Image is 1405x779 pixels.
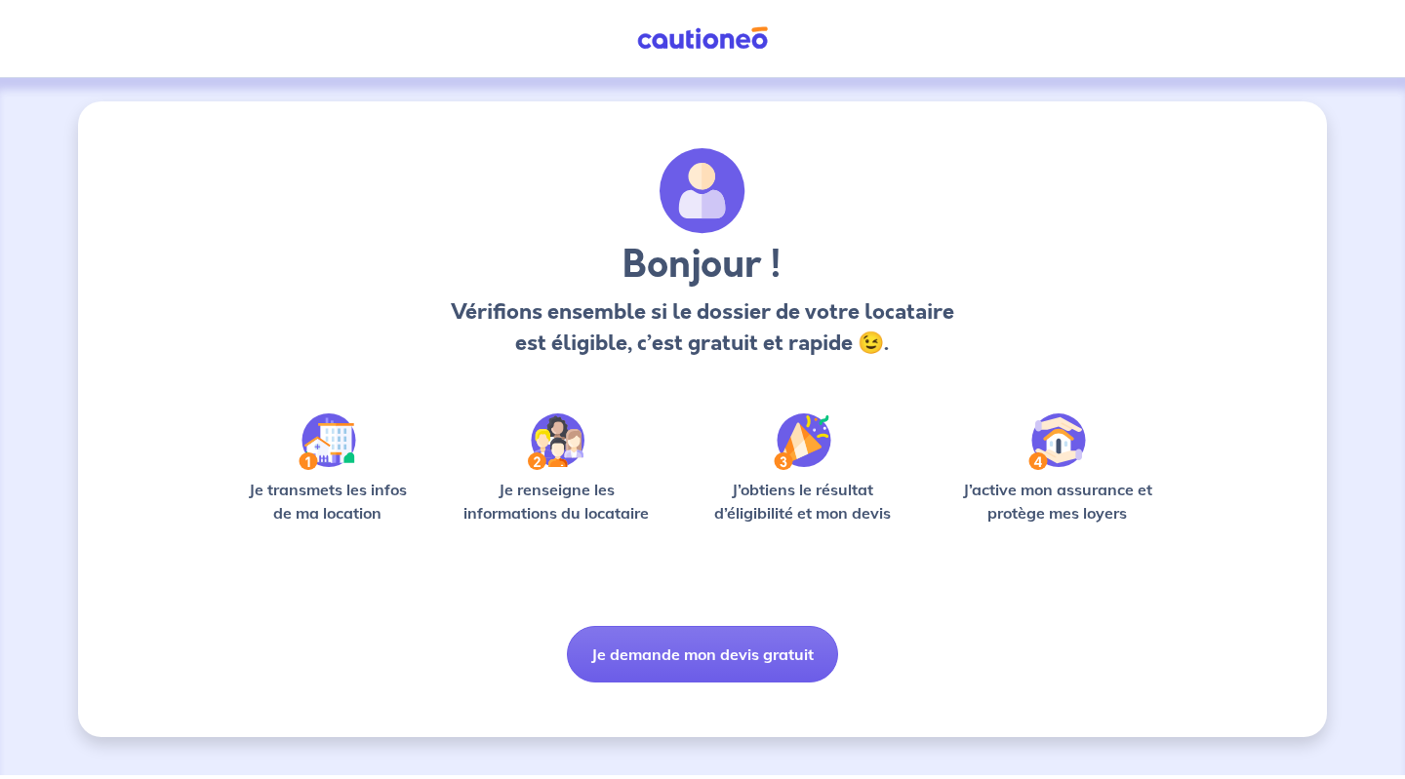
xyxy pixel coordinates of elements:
[629,26,776,51] img: Cautioneo
[299,413,356,470] img: /static/90a569abe86eec82015bcaae536bd8e6/Step-1.svg
[445,296,959,359] p: Vérifions ensemble si le dossier de votre locataire est éligible, c’est gratuit et rapide 😉.
[693,478,913,525] p: J’obtiens le résultat d’éligibilité et mon devis
[943,478,1171,525] p: J’active mon assurance et protège mes loyers
[445,242,959,289] h3: Bonjour !
[1028,413,1086,470] img: /static/bfff1cf634d835d9112899e6a3df1a5d/Step-4.svg
[774,413,831,470] img: /static/f3e743aab9439237c3e2196e4328bba9/Step-3.svg
[452,478,662,525] p: Je renseigne les informations du locataire
[234,478,421,525] p: Je transmets les infos de ma location
[567,626,838,682] button: Je demande mon devis gratuit
[528,413,584,470] img: /static/c0a346edaed446bb123850d2d04ad552/Step-2.svg
[660,148,745,234] img: archivate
